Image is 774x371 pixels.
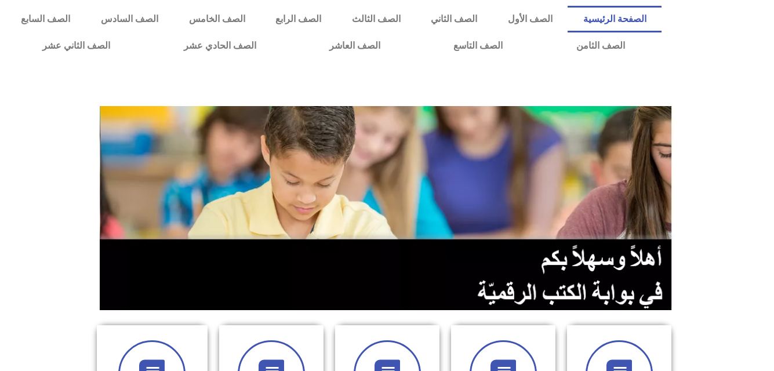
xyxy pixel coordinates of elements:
[260,6,337,32] a: الصف الرابع
[173,6,260,32] a: الصف الخامس
[147,32,292,59] a: الصف الحادي عشر
[568,6,662,32] a: الصفحة الرئيسية
[417,32,539,59] a: الصف التاسع
[293,32,417,59] a: الصف العاشر
[539,32,661,59] a: الصف الثامن
[6,32,147,59] a: الصف الثاني عشر
[336,6,416,32] a: الصف الثالث
[86,6,174,32] a: الصف السادس
[6,6,86,32] a: الصف السابع
[493,6,568,32] a: الصف الأول
[416,6,493,32] a: الصف الثاني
